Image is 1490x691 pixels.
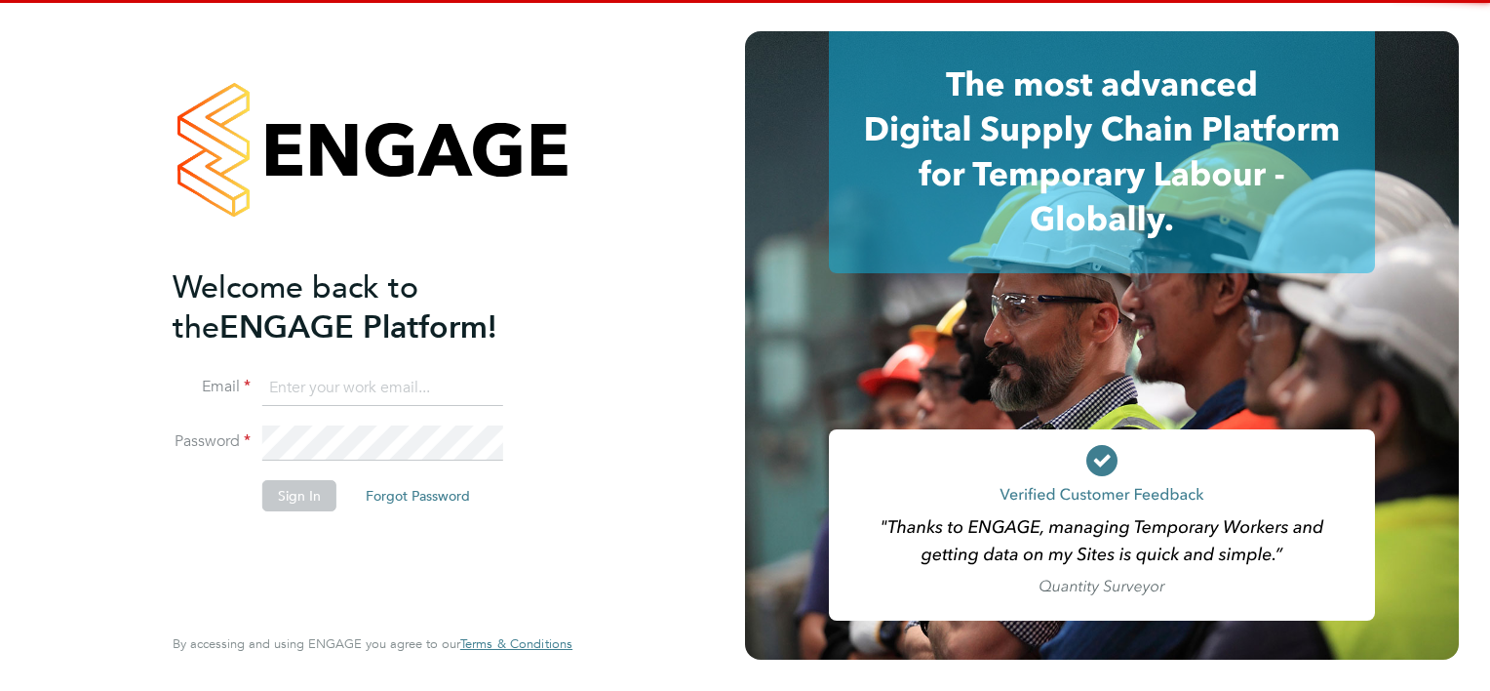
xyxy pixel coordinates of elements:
[173,268,418,346] span: Welcome back to the
[460,635,572,652] span: Terms & Conditions
[350,480,486,511] button: Forgot Password
[262,371,503,406] input: Enter your work email...
[262,480,336,511] button: Sign In
[173,635,572,652] span: By accessing and using ENGAGE you agree to our
[173,267,553,347] h2: ENGAGE Platform!
[173,377,251,397] label: Email
[173,431,251,452] label: Password
[460,636,572,652] a: Terms & Conditions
